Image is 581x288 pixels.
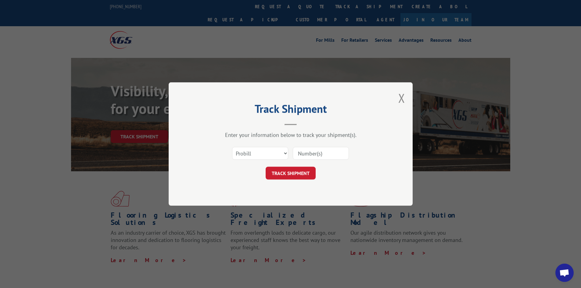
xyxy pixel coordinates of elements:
h2: Track Shipment [199,105,382,116]
input: Number(s) [293,147,349,160]
button: Close modal [398,90,405,106]
button: TRACK SHIPMENT [266,167,316,180]
div: Enter your information below to track your shipment(s). [199,131,382,138]
div: Open chat [555,264,574,282]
